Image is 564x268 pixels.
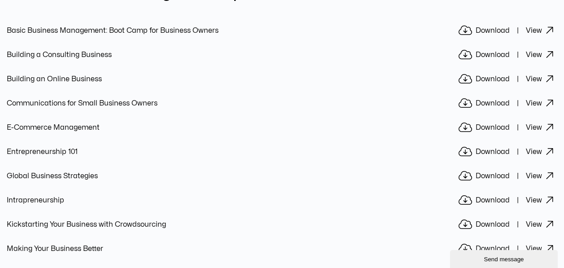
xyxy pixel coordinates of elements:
[455,122,512,134] a: Download
[7,25,219,37] a: Basic Business Management: Boot Camp for Business Owners
[526,73,557,85] a: View
[526,146,557,158] a: View
[7,243,103,255] a: Making Your Business Better
[526,25,557,37] a: View
[526,243,557,255] a: View
[526,219,557,231] a: View
[455,170,512,182] a: Download
[455,97,512,110] a: Download
[7,146,78,158] a: Entrepreneurship 101
[455,146,512,158] a: Download
[526,194,557,206] a: View
[7,219,166,231] a: Kickstarting Your Business with Crowdsourcing
[7,49,112,61] a: Building a Consulting Business
[7,170,98,182] a: Global Business Strategies
[526,49,557,61] a: View
[526,170,557,182] a: View
[7,73,102,85] a: Building an Online Business
[455,73,512,85] a: Download
[450,248,560,268] iframe: chat widget
[455,49,512,61] a: Download
[7,122,100,134] a: E-Commerce Management
[7,97,157,110] a: Communications for Small Business Owners
[455,243,512,255] a: Download
[455,194,512,206] a: Download
[7,194,64,206] a: Intrapreneurship
[455,25,512,37] a: Download
[455,219,512,231] a: Download
[526,97,557,110] a: View
[526,122,557,134] a: View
